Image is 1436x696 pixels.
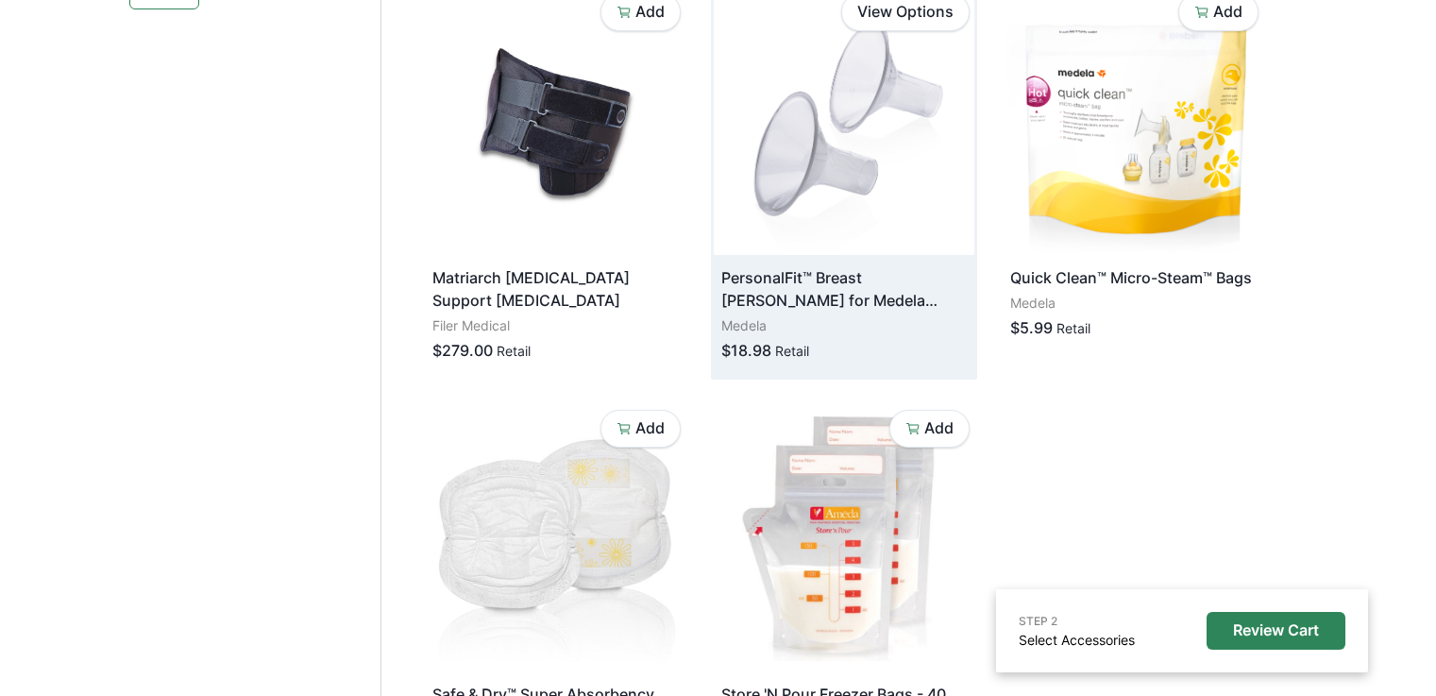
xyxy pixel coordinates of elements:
p: Add [635,419,665,437]
p: Medela [721,315,967,335]
p: Add [1213,3,1242,21]
img: b47bnjvl6c5al828064iputp1fw1 [425,405,685,671]
p: Retail [775,341,809,361]
p: Retail [497,341,531,361]
p: Quick Clean™ Micro-Steam™ Bags [1010,266,1256,289]
p: Retail [1056,318,1090,338]
button: Add [600,410,681,448]
p: STEP 2 [1019,613,1135,630]
p: $279.00 [432,339,493,362]
p: PersonalFit™ Breast [PERSON_NAME] for Medela Pumps [721,266,967,312]
p: Filer Medical [432,315,678,335]
a: Select Accessories [1019,632,1135,648]
button: Add [889,410,970,448]
p: Add [635,3,665,21]
img: e1gfsdnpgr0d4peyd23x9s00zu2u [714,405,974,671]
p: Review Cart [1233,621,1319,639]
p: Matriarch [MEDICAL_DATA] Support [MEDICAL_DATA] [432,266,678,312]
p: $5.99 [1010,316,1053,339]
p: Add [924,419,954,437]
p: Medela [1010,293,1256,313]
button: Review Cart [1207,612,1345,650]
p: $18.98 [721,339,771,362]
